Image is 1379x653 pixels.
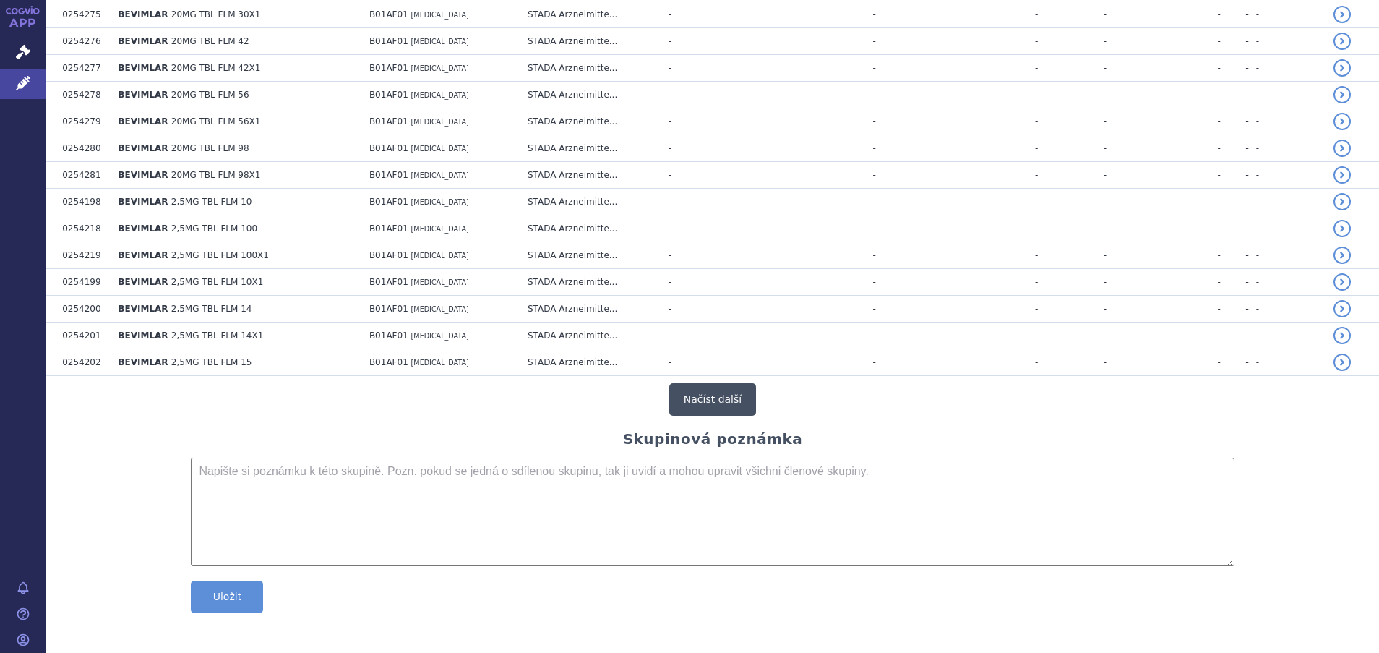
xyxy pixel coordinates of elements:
td: - [661,323,724,349]
a: detail [1333,166,1351,184]
td: - [1249,162,1326,189]
td: - [723,82,876,108]
td: - [1107,108,1221,135]
span: B01AF01 [369,116,408,127]
span: B01AF01 [369,63,408,73]
td: - [876,269,1039,296]
td: - [1249,82,1326,108]
span: BEVIMLAR [118,36,168,46]
td: - [723,108,876,135]
td: - [1038,189,1107,215]
td: - [723,28,876,55]
span: [MEDICAL_DATA] [411,332,469,340]
td: - [1038,162,1107,189]
span: [MEDICAL_DATA] [411,145,469,153]
td: - [876,296,1039,323]
td: - [1038,108,1107,135]
a: detail [1333,33,1351,50]
span: B01AF01 [369,304,408,314]
span: B01AF01 [369,330,408,341]
td: - [876,108,1039,135]
td: - [1221,135,1249,162]
td: STADA Arzneimitte... [520,349,661,376]
td: - [723,162,876,189]
td: STADA Arzneimitte... [520,82,661,108]
span: BEVIMLAR [118,63,168,73]
a: detail [1333,140,1351,157]
td: STADA Arzneimitte... [520,269,661,296]
td: - [1249,269,1326,296]
td: 0254218 [55,215,111,242]
td: - [1221,242,1249,269]
td: STADA Arzneimitte... [520,28,661,55]
td: - [876,28,1039,55]
td: STADA Arzneimitte... [520,189,661,215]
td: STADA Arzneimitte... [520,162,661,189]
td: 0254277 [55,55,111,82]
td: - [1249,296,1326,323]
td: - [661,269,724,296]
td: 0254201 [55,323,111,349]
td: - [723,349,876,376]
td: - [1249,55,1326,82]
td: - [723,323,876,349]
span: B01AF01 [369,9,408,20]
td: - [723,242,876,269]
td: 0254198 [55,189,111,215]
td: STADA Arzneimitte... [520,108,661,135]
td: - [876,242,1039,269]
a: detail [1333,193,1351,210]
td: - [1249,323,1326,349]
td: - [876,189,1039,215]
td: - [1107,55,1221,82]
span: BEVIMLAR [118,223,168,234]
td: - [1107,296,1221,323]
a: detail [1333,113,1351,130]
td: 0254278 [55,82,111,108]
td: STADA Arzneimitte... [520,1,661,28]
td: - [876,82,1039,108]
td: 0254219 [55,242,111,269]
span: [MEDICAL_DATA] [411,225,469,233]
span: B01AF01 [369,357,408,367]
span: [MEDICAL_DATA] [411,252,469,260]
span: B01AF01 [369,197,408,207]
td: - [661,28,724,55]
td: - [1249,135,1326,162]
span: [MEDICAL_DATA] [411,278,469,286]
td: 0254202 [55,349,111,376]
span: 20MG TBL FLM 98 [171,143,249,153]
td: - [1038,28,1107,55]
button: Načíst další [669,383,756,416]
span: B01AF01 [369,90,408,100]
td: - [661,82,724,108]
span: 2,5MG TBL FLM 15 [171,357,252,367]
a: detail [1333,247,1351,264]
span: 20MG TBL FLM 30X1 [171,9,261,20]
td: - [876,162,1039,189]
td: - [661,162,724,189]
a: detail [1333,6,1351,23]
td: - [1249,242,1326,269]
td: - [1107,1,1221,28]
td: - [723,296,876,323]
span: [MEDICAL_DATA] [411,359,469,367]
td: - [1221,323,1249,349]
td: STADA Arzneimitte... [520,55,661,82]
td: - [1107,162,1221,189]
td: - [1038,135,1107,162]
td: - [723,135,876,162]
td: - [1221,108,1249,135]
td: - [661,55,724,82]
td: - [1107,189,1221,215]
td: - [876,215,1039,242]
span: 20MG TBL FLM 42 [171,36,249,46]
span: 20MG TBL FLM 56 [171,90,249,100]
td: - [1038,1,1107,28]
td: STADA Arzneimitte... [520,296,661,323]
span: 20MG TBL FLM 42X1 [171,63,261,73]
td: - [661,296,724,323]
td: - [661,189,724,215]
span: B01AF01 [369,223,408,234]
td: 0254199 [55,269,111,296]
